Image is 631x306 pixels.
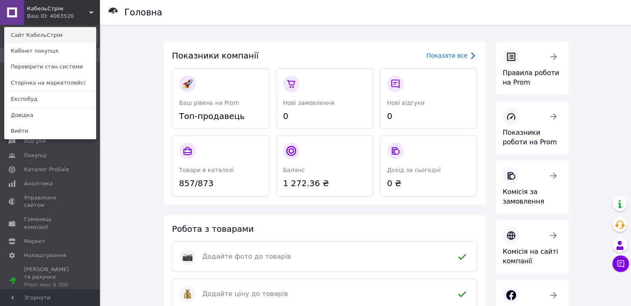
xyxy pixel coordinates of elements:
a: Сторінка на маркетплейсі [5,75,96,91]
span: Гаманець компанії [24,216,77,231]
span: 1 272.36 ₴ [283,177,366,189]
span: Показники роботи на Prom [503,129,557,146]
span: Відгуки [24,137,46,145]
h1: Головна [124,7,162,17]
a: Показати все [426,51,477,61]
span: Топ-продавець [179,110,263,122]
span: 857/873 [179,177,263,189]
span: Правила роботи на Prom [503,69,559,86]
a: Правила роботи на Prom [496,41,569,95]
span: Нові відгуки [387,100,425,106]
img: :camera: [183,252,192,262]
a: :camera:Додайте фото до товарів [172,241,478,272]
a: Комісія на сайті компанії [496,220,569,273]
span: [PERSON_NAME] та рахунки [24,266,77,296]
span: Товари в каталозі [179,167,234,173]
span: Додайте фото до товарів [202,252,447,262]
span: Аналітика [24,180,53,187]
span: Показники компанії [172,51,259,61]
span: Управління сайтом [24,194,77,209]
span: Налаштування [24,252,66,259]
span: Маркет [24,238,45,245]
span: Комісія за замовлення [503,188,544,205]
span: Дохід за сьогодні [387,167,441,173]
span: Додайте ціну до товарів [202,289,447,299]
div: Ваш ID: 4063520 [27,12,62,20]
a: Перевірити стан системи [5,59,96,75]
a: Експобуд [5,91,96,107]
span: Покупці [24,152,46,159]
a: Довідка [5,107,96,123]
div: Prom мікс 6 000 (13 місяців) [24,281,77,296]
a: Кабінет покупця [5,43,96,59]
div: Показати все [426,51,467,60]
span: Каталог ProSale [24,166,69,173]
a: Показники роботи на Prom [496,101,569,154]
img: :rocket: [183,79,192,89]
img: :moneybag: [183,289,192,299]
span: КабельСтрім [27,5,89,12]
a: Вийти [5,123,96,139]
span: Нові замовлення [283,100,334,106]
a: Комісія за замовлення [496,160,569,214]
span: 0 ₴ [387,177,470,189]
span: Баланс [283,167,305,173]
span: 0 [387,110,470,122]
span: Ваш рівень на Prom [179,100,239,106]
span: Комісія на сайті компанії [503,248,558,265]
span: 0 [283,110,366,122]
span: Робота з товарами [172,224,254,234]
button: Чат з покупцем [612,255,629,272]
a: Сайт КабельСтрім [5,27,96,43]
